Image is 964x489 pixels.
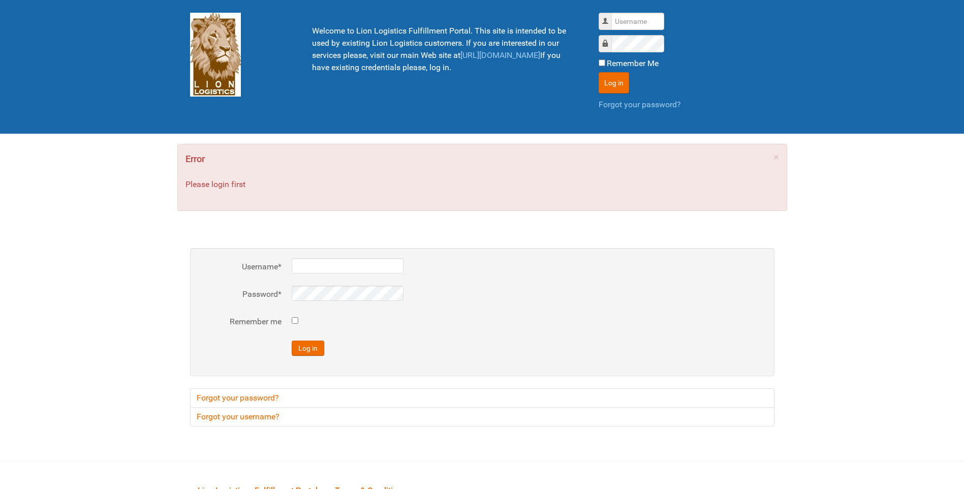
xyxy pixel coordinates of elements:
[185,152,779,166] h4: Error
[190,13,241,97] img: Lion Logistics
[292,341,324,356] button: Log in
[607,57,659,70] label: Remember Me
[190,49,241,59] a: Lion Logistics
[200,316,282,328] label: Remember me
[609,38,609,39] label: Password
[773,152,779,162] a: ×
[185,178,779,191] p: Please login first
[312,25,573,74] p: Welcome to Lion Logistics Fulfillment Portal. This site is intended to be used by existing Lion L...
[190,407,774,426] a: Forgot your username?
[200,288,282,300] label: Password
[200,261,282,273] label: Username
[190,388,774,408] a: Forgot your password?
[599,72,629,94] button: Log in
[611,13,664,30] input: Username
[460,50,540,60] a: [URL][DOMAIN_NAME]
[599,100,681,109] a: Forgot your password?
